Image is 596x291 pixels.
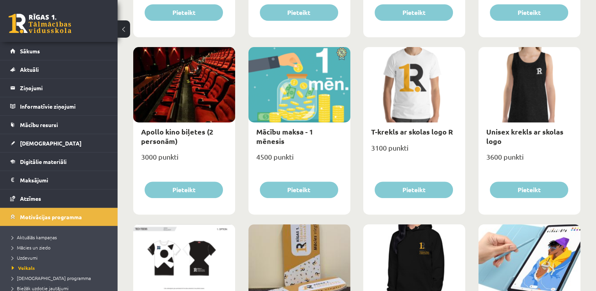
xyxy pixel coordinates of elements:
[133,150,235,170] div: 3000 punkti
[490,4,568,21] button: Pieteikt
[10,153,108,171] a: Digitālie materiāli
[20,140,82,147] span: [DEMOGRAPHIC_DATA]
[12,265,35,271] span: Veikals
[145,4,223,21] button: Pieteikt
[20,66,39,73] span: Aktuāli
[260,4,338,21] button: Pieteikt
[490,182,568,198] button: Pieteikt
[375,182,453,198] button: Pieteikt
[9,14,71,33] a: Rīgas 1. Tālmācības vidusskola
[10,134,108,152] a: [DEMOGRAPHIC_DATA]
[10,97,108,115] a: Informatīvie ziņojumi
[20,47,40,55] span: Sākums
[10,60,108,78] a: Aktuāli
[20,171,108,189] legend: Maksājumi
[12,275,91,281] span: [DEMOGRAPHIC_DATA] programma
[20,195,41,202] span: Atzīmes
[12,244,51,251] span: Mācies un ziedo
[20,158,67,165] span: Digitālie materiāli
[145,182,223,198] button: Pieteikt
[20,97,108,115] legend: Informatīvie ziņojumi
[478,150,580,170] div: 3600 punkti
[12,275,110,282] a: [DEMOGRAPHIC_DATA] programma
[10,42,108,60] a: Sākums
[12,234,110,241] a: Aktuālās kampaņas
[12,264,110,271] a: Veikals
[248,150,350,170] div: 4500 punkti
[20,79,108,97] legend: Ziņojumi
[20,121,58,128] span: Mācību resursi
[260,182,338,198] button: Pieteikt
[10,208,108,226] a: Motivācijas programma
[12,255,38,261] span: Uzdevumi
[10,79,108,97] a: Ziņojumi
[10,189,108,207] a: Atzīmes
[141,127,213,145] a: Apollo kino biļetes (2 personām)
[12,234,57,240] span: Aktuālās kampaņas
[20,213,82,220] span: Motivācijas programma
[363,141,465,161] div: 3100 punkti
[375,4,453,21] button: Pieteikt
[371,127,453,136] a: T-krekls ar skolas logo R
[12,244,110,251] a: Mācies un ziedo
[10,116,108,134] a: Mācību resursi
[333,47,350,60] img: Atlaide
[10,171,108,189] a: Maksājumi
[12,254,110,261] a: Uzdevumi
[486,127,563,145] a: Unisex krekls ar skolas logo
[256,127,313,145] a: Mācību maksa - 1 mēnesis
